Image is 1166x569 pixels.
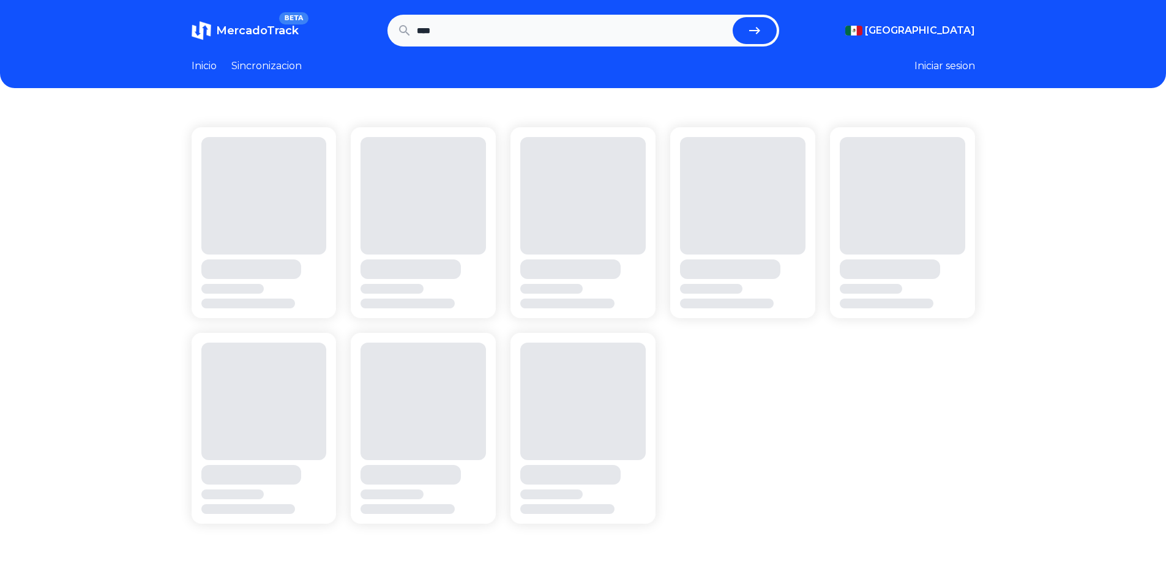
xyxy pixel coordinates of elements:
span: MercadoTrack [216,24,299,37]
img: MercadoTrack [192,21,211,40]
a: Sincronizacion [231,59,302,73]
a: MercadoTrackBETA [192,21,299,40]
span: [GEOGRAPHIC_DATA] [865,23,975,38]
img: Mexico [845,26,862,35]
a: Inicio [192,59,217,73]
button: [GEOGRAPHIC_DATA] [845,23,975,38]
button: Iniciar sesion [914,59,975,73]
span: BETA [279,12,308,24]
